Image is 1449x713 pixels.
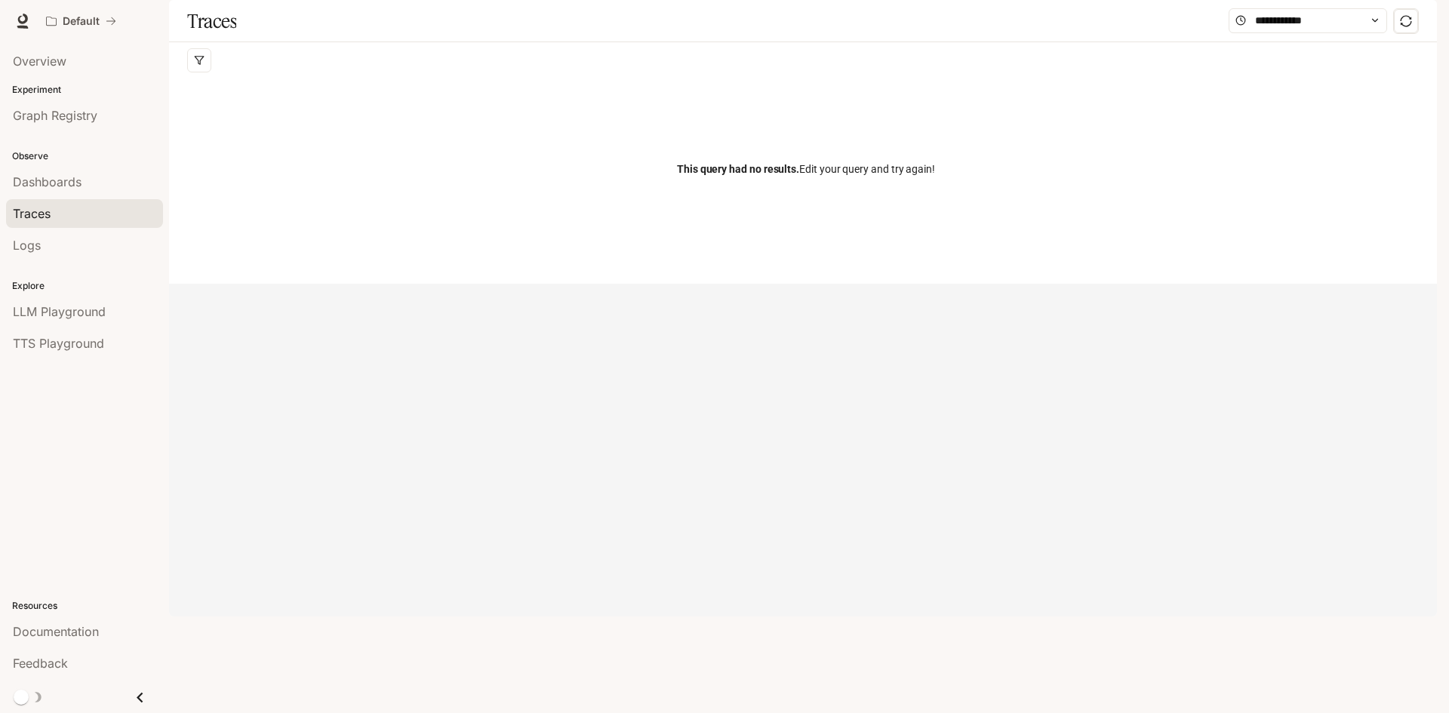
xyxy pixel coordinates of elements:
[63,15,100,28] p: Default
[677,161,935,177] span: Edit your query and try again!
[39,6,123,36] button: All workspaces
[187,6,236,36] h1: Traces
[1400,15,1412,27] span: sync
[677,163,799,175] span: This query had no results.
